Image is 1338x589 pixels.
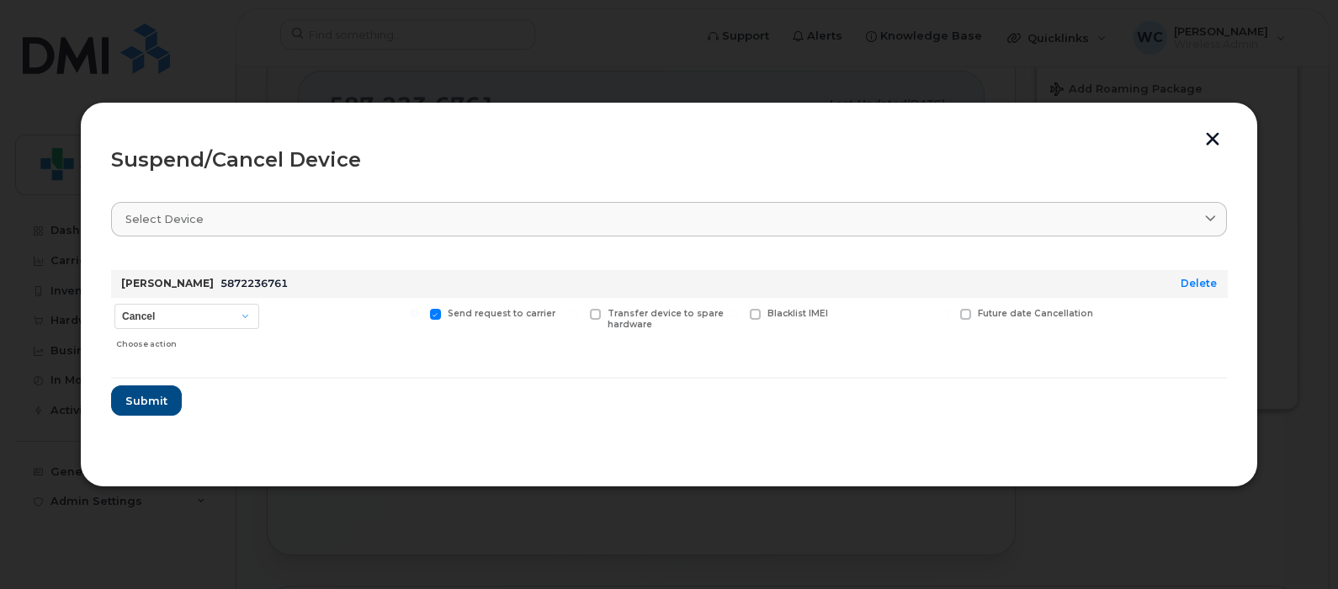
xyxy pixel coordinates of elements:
span: 5872236761 [220,277,288,289]
span: Send request to carrier [448,308,555,319]
span: Transfer device to spare hardware [608,308,724,330]
span: Future date Cancellation [978,308,1093,319]
span: Blacklist IMEI [767,308,828,319]
div: Choose action [116,331,259,351]
input: Transfer device to spare hardware [570,309,578,317]
div: Suspend/Cancel Device [111,150,1227,170]
input: Blacklist IMEI [730,309,738,317]
a: Delete [1181,277,1217,289]
input: Send request to carrier [410,309,418,317]
input: Future date Cancellation [940,309,948,317]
